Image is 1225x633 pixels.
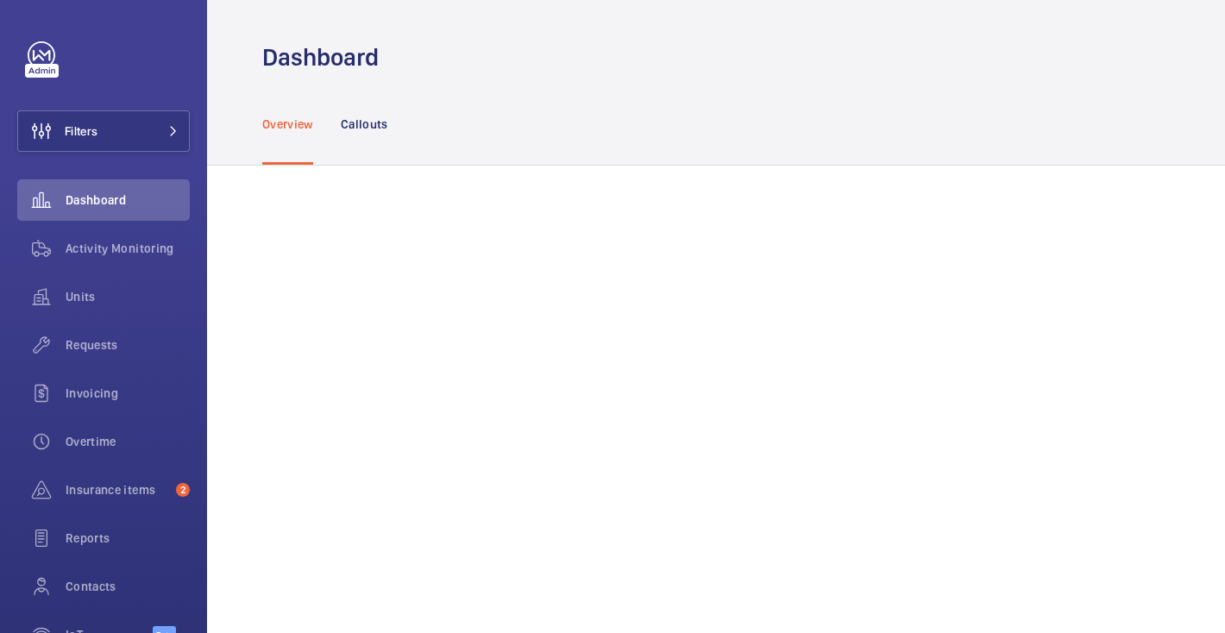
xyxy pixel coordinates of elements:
span: Reports [66,530,190,547]
button: Filters [17,110,190,152]
span: 2 [176,483,190,497]
span: Requests [66,336,190,354]
span: Units [66,288,190,305]
span: Contacts [66,578,190,595]
span: Filters [65,122,97,140]
span: Invoicing [66,385,190,402]
span: Overtime [66,433,190,450]
h1: Dashboard [262,41,389,73]
p: Callouts [341,116,388,133]
p: Overview [262,116,313,133]
span: Dashboard [66,191,190,209]
span: Insurance items [66,481,169,498]
span: Activity Monitoring [66,240,190,257]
